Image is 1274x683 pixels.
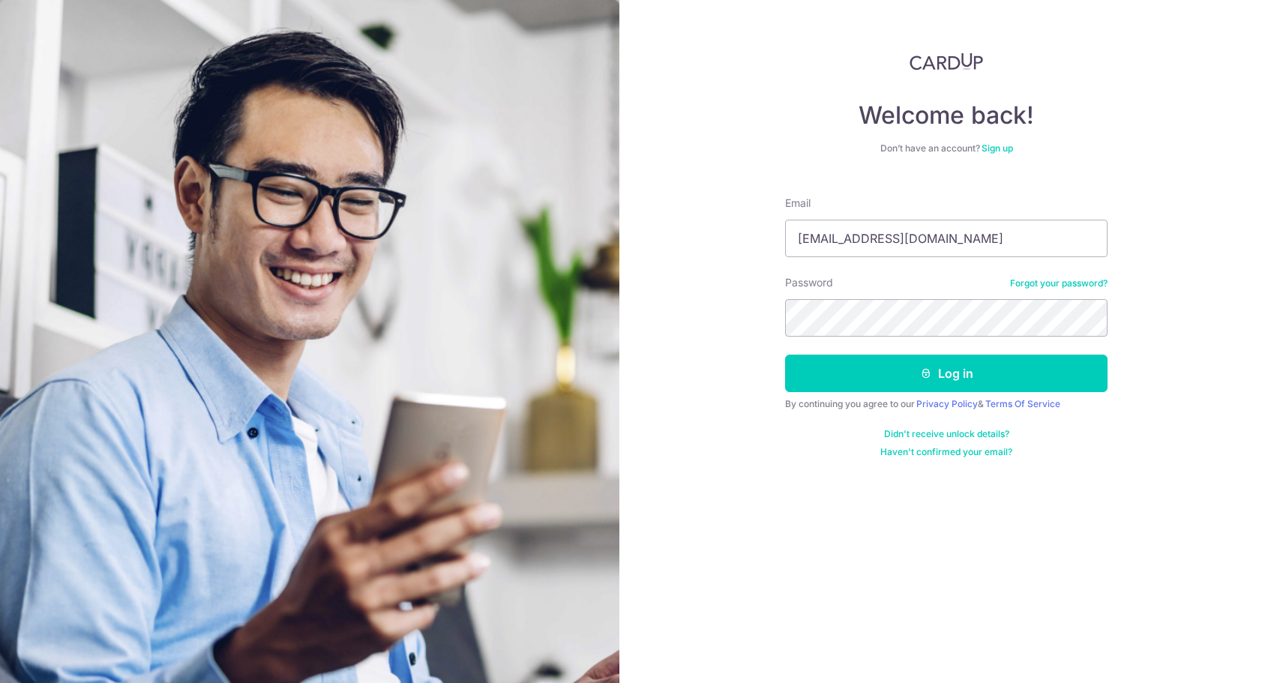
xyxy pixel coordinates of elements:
button: Log in [785,355,1108,392]
label: Email [785,196,811,211]
a: Didn't receive unlock details? [884,428,1009,440]
img: CardUp Logo [910,52,983,70]
div: By continuing you agree to our & [785,398,1108,410]
a: Forgot your password? [1010,277,1108,289]
a: Sign up [982,142,1013,154]
label: Password [785,275,833,290]
a: Privacy Policy [916,398,978,409]
a: Terms Of Service [985,398,1060,409]
div: Don’t have an account? [785,142,1108,154]
h4: Welcome back! [785,100,1108,130]
input: Enter your Email [785,220,1108,257]
a: Haven't confirmed your email? [880,446,1012,458]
